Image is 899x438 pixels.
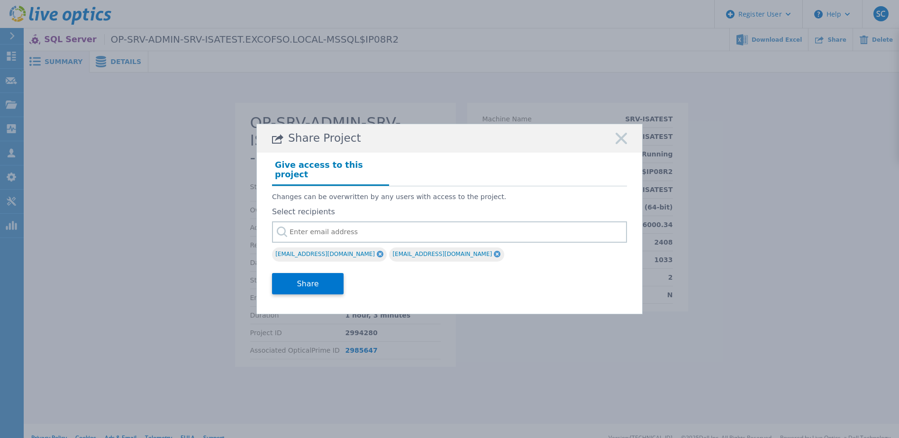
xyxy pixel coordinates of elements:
[272,273,344,294] button: Share
[272,247,387,262] div: [EMAIL_ADDRESS][DOMAIN_NAME]
[389,247,504,262] div: [EMAIL_ADDRESS][DOMAIN_NAME]
[272,193,627,201] p: Changes can be overwritten by any users with access to the project.
[272,157,389,186] h4: Give access to this project
[272,221,627,243] input: Enter email address
[272,208,627,216] label: Select recipients
[288,132,361,145] span: Share Project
